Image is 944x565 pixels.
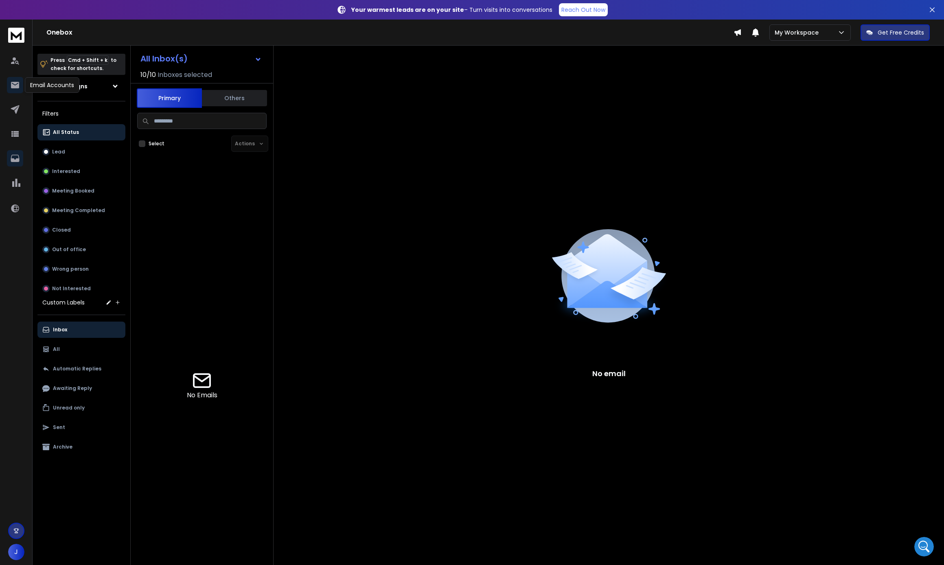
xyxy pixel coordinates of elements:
strong: Your warmest leads are on your site [351,6,464,14]
div: • 36m ago [85,137,114,145]
button: Archive [37,439,125,455]
div: Optimizing Warmup Settings in ReachInbox [17,183,136,200]
span: You have completely failed to address the #1 concern over and over again. Why did 50 emails get s... [36,129,933,136]
p: Interested [52,168,80,175]
div: Recent messageProfile image for LakshitaYou have completely failed to address the #1 concern over... [8,109,155,152]
img: Profile image for Raj [118,13,134,29]
p: No Emails [187,390,217,400]
div: Navigating Advanced Campaign Options in ReachInbox [17,206,136,223]
div: Navigating Advanced Campaign Options in ReachInbox [12,203,151,227]
div: Email Accounts [25,77,79,93]
p: Closed [52,227,71,233]
div: Discovering ReachInbox: A Guide to Its Purpose and Functionality [12,227,151,250]
div: Optimizing Warmup Settings in ReachInbox [12,180,151,203]
span: Messages [68,274,96,280]
button: Interested [37,163,125,180]
button: Awaiting Reply [37,380,125,396]
p: Press to check for shortcuts. [50,56,116,72]
span: Home [18,274,36,280]
button: All Inbox(s) [134,50,268,67]
span: Help [129,274,142,280]
h1: Onebox [46,28,734,37]
p: Automatic Replies [53,366,101,372]
span: 10 / 10 [140,70,156,80]
p: – Turn visits into conversations [351,6,552,14]
h3: Inboxes selected [158,70,212,80]
p: Meeting Completed [52,207,105,214]
p: No email [592,368,626,379]
img: Profile image for Rohan [87,13,103,29]
div: [PERSON_NAME] [36,137,83,145]
button: All [37,341,125,357]
button: Help [109,254,163,287]
div: Close [140,13,155,28]
iframe: Intercom live chat [914,537,934,556]
p: Reach Out Now [561,6,605,14]
button: Meeting Booked [37,183,125,199]
a: Reach Out Now [559,3,608,16]
p: Unread only [53,405,85,411]
button: All Status [37,124,125,140]
button: Others [202,89,267,107]
button: Get Free Credits [861,24,930,41]
button: Primary [137,88,202,108]
p: Inbox [53,326,67,333]
button: Sent [37,419,125,436]
button: Meeting Completed [37,202,125,219]
p: All [53,346,60,353]
button: All Campaigns [37,78,125,94]
span: Search for help [17,164,66,173]
h3: Filters [37,108,125,119]
p: Sent [53,424,65,431]
img: Profile image for Lakshita [17,129,33,145]
button: Inbox [37,322,125,338]
button: Unread only [37,400,125,416]
button: Lead [37,144,125,160]
img: logo [16,17,71,27]
p: Hi [PERSON_NAME] [16,58,147,72]
div: Discovering ReachInbox: A Guide to Its Purpose and Functionality [17,230,136,247]
p: How can we assist you [DATE]? [16,72,147,99]
p: My Workspace [775,28,822,37]
button: J [8,544,24,560]
button: Automatic Replies [37,361,125,377]
p: Awaiting Reply [53,385,92,392]
p: Wrong person [52,266,89,272]
button: Not Interested [37,280,125,297]
button: Wrong person [37,261,125,277]
span: Cmd + Shift + k [67,55,109,65]
p: Get Free Credits [878,28,924,37]
p: All Status [53,129,79,136]
p: Lead [52,149,65,155]
button: Messages [54,254,108,287]
img: Profile image for Lakshita [103,13,119,29]
p: Not Interested [52,285,91,292]
p: Archive [53,444,72,450]
h3: Custom Labels [42,298,85,307]
p: Meeting Booked [52,188,94,194]
p: Out of office [52,246,86,253]
img: logo [8,28,24,43]
button: Closed [37,222,125,238]
h1: All Inbox(s) [140,55,188,63]
button: Search for help [12,160,151,176]
div: Recent message [17,116,146,125]
button: Out of office [37,241,125,258]
div: Profile image for LakshitaYou have completely failed to address the #1 concern over and over agai... [9,122,154,152]
label: Select [149,140,164,147]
